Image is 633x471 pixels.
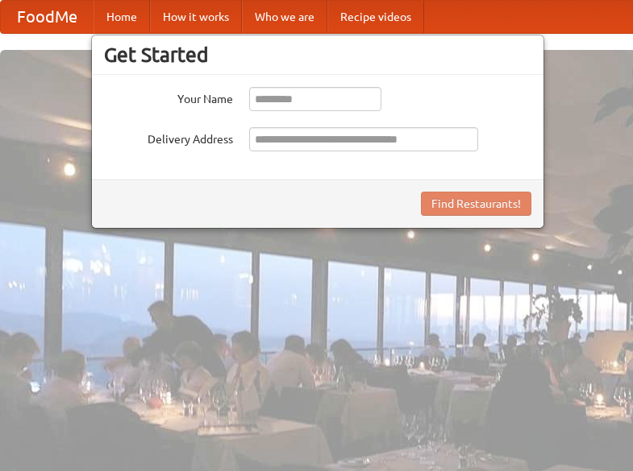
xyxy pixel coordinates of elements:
[421,192,531,216] button: Find Restaurants!
[104,43,531,67] h3: Get Started
[327,1,424,33] a: Recipe videos
[1,1,94,33] a: FoodMe
[150,1,242,33] a: How it works
[104,127,233,147] label: Delivery Address
[242,1,327,33] a: Who we are
[104,87,233,107] label: Your Name
[94,1,150,33] a: Home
